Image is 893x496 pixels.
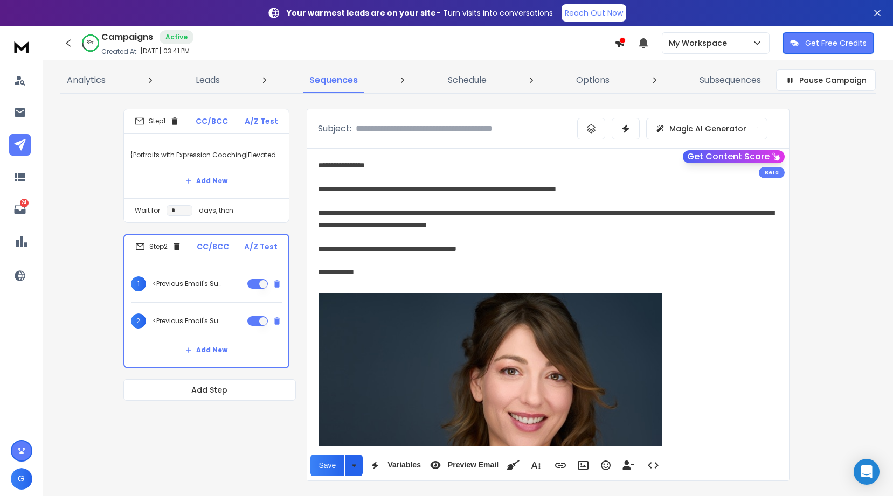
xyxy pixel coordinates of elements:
button: Code View [643,455,663,476]
div: Beta [759,167,785,178]
button: Variables [365,455,423,476]
p: 24 [20,199,29,207]
img: logo [11,37,32,57]
button: Insert Link (⌘K) [550,455,571,476]
p: {Portraits with Expression Coaching|Elevated Headshots for Executives|Coached Business Portraits} [130,140,282,170]
p: Magic AI Generator [669,123,746,134]
p: Subsequences [700,74,761,87]
button: G [11,468,32,490]
button: Pause Campaign [776,69,876,91]
div: Step 2 [135,242,182,252]
p: CC/BCC [196,116,228,127]
p: Leads [196,74,220,87]
button: Insert Image (⌘P) [573,455,593,476]
div: Active [160,30,193,44]
strong: Your warmest leads are on your site [287,8,436,18]
a: Schedule [441,67,493,93]
div: Open Intercom Messenger [854,459,880,485]
button: Magic AI Generator [646,118,767,139]
button: Save [310,455,345,476]
button: Add New [177,170,236,192]
p: Sequences [309,74,358,87]
p: CC/BCC [197,241,229,252]
p: A/Z Test [244,241,278,252]
p: – Turn visits into conversations [287,8,553,18]
p: Reach Out Now [565,8,623,18]
p: days, then [199,206,233,215]
a: Subsequences [693,67,767,93]
button: Add Step [123,379,296,401]
button: Insert Unsubscribe Link [618,455,639,476]
p: 86 % [87,40,94,46]
div: Step 1 [135,116,179,126]
a: Reach Out Now [562,4,626,22]
p: Schedule [448,74,487,87]
a: Options [570,67,616,93]
p: [DATE] 03:41 PM [140,47,190,55]
button: Get Free Credits [783,32,874,54]
a: 24 [9,199,31,220]
button: Add New [177,339,236,361]
p: Options [576,74,610,87]
li: Step1CC/BCCA/Z Test{Portraits with Expression Coaching|Elevated Headshots for Executives|Coached ... [123,109,289,223]
p: Wait for [135,206,160,215]
span: 1 [131,276,146,291]
button: Preview Email [425,455,501,476]
a: Sequences [303,67,364,93]
button: Emoticons [596,455,616,476]
p: Get Free Credits [805,38,867,48]
p: Created At: [101,47,138,56]
p: My Workspace [669,38,731,48]
span: Variables [385,460,423,470]
p: <Previous Email's Subject> [153,280,221,288]
button: Clean HTML [503,455,523,476]
a: Leads [189,67,226,93]
span: Preview Email [446,460,501,470]
li: Step2CC/BCCA/Z Test1<Previous Email's Subject>2<Previous Email's Subject>Add New [123,234,289,368]
p: <Previous Email's Subject> [153,317,221,325]
p: A/Z Test [245,116,278,127]
h1: Campaigns [101,31,153,44]
button: More Text [525,455,546,476]
p: Subject: [318,122,351,135]
p: Analytics [67,74,106,87]
span: 2 [131,313,146,329]
a: Analytics [60,67,112,93]
button: Get Content Score [683,150,785,163]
